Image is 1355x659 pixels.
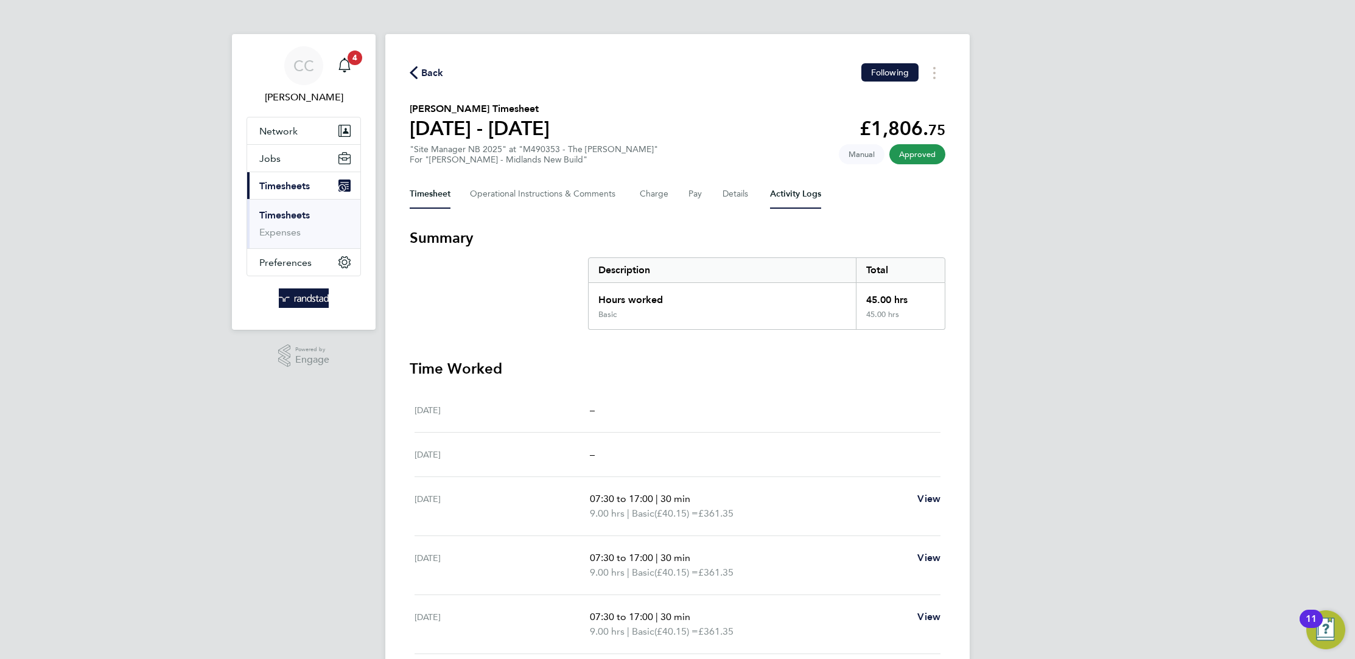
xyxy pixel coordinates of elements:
[632,565,654,580] span: Basic
[917,610,940,624] a: View
[348,51,362,65] span: 4
[278,344,330,368] a: Powered byEngage
[698,626,734,637] span: £361.35
[259,257,312,268] span: Preferences
[247,145,360,172] button: Jobs
[640,180,669,209] button: Charge
[917,611,940,622] span: View
[421,66,444,80] span: Back
[590,493,653,504] span: 07:30 to 17:00
[928,121,945,139] span: 75
[589,258,856,282] div: Description
[590,507,625,519] span: 9.00 hrs
[279,288,329,308] img: randstad-logo-retina.png
[590,552,653,563] span: 07:30 to 17:00
[295,355,329,365] span: Engage
[410,359,945,378] h3: Time Worked
[259,180,310,192] span: Timesheets
[259,209,310,221] a: Timesheets
[660,552,690,563] span: 30 min
[917,552,940,563] span: View
[332,46,357,85] a: 4
[654,567,698,578] span: (£40.15) =
[410,65,444,80] button: Back
[590,567,625,578] span: 9.00 hrs
[295,344,329,355] span: Powered by
[415,447,590,462] div: [DATE]
[415,403,590,417] div: [DATE]
[1306,619,1317,635] div: 11
[656,493,658,504] span: |
[723,180,751,209] button: Details
[627,567,629,578] span: |
[259,125,298,137] span: Network
[590,626,625,637] span: 9.00 hrs
[1306,610,1345,649] button: Open Resource Center, 11 new notifications
[410,180,450,209] button: Timesheet
[590,404,595,416] span: –
[259,226,301,238] a: Expenses
[590,611,653,622] span: 07:30 to 17:00
[598,310,617,319] div: Basic
[688,180,703,209] button: Pay
[660,611,690,622] span: 30 min
[627,507,629,519] span: |
[660,493,690,504] span: 30 min
[247,288,361,308] a: Go to home page
[698,567,734,578] span: £361.35
[247,90,361,105] span: Corbon Clarke-Selby
[415,492,590,521] div: [DATE]
[627,626,629,637] span: |
[860,117,945,140] app-decimal: £1,806.
[293,58,314,74] span: CC
[770,180,821,209] button: Activity Logs
[656,552,658,563] span: |
[247,117,360,144] button: Network
[871,67,909,78] span: Following
[889,144,945,164] span: This timesheet has been approved.
[632,624,654,639] span: Basic
[588,257,945,330] div: Summary
[247,46,361,105] a: CC[PERSON_NAME]
[415,551,590,580] div: [DATE]
[654,626,698,637] span: (£40.15) =
[917,551,940,565] a: View
[856,310,945,329] div: 45.00 hrs
[923,63,945,82] button: Timesheets Menu
[656,611,658,622] span: |
[470,180,620,209] button: Operational Instructions & Comments
[917,492,940,506] a: View
[259,153,281,164] span: Jobs
[698,507,734,519] span: £361.35
[247,172,360,199] button: Timesheets
[861,63,919,82] button: Following
[654,507,698,519] span: (£40.15) =
[415,610,590,639] div: [DATE]
[410,144,658,165] div: "Site Manager NB 2025" at "M490353 - The [PERSON_NAME]"
[856,258,945,282] div: Total
[632,506,654,521] span: Basic
[917,493,940,504] span: View
[410,228,945,248] h3: Summary
[590,448,595,460] span: –
[247,249,360,276] button: Preferences
[410,155,658,165] div: For "[PERSON_NAME] - Midlands New Build"
[856,283,945,310] div: 45.00 hrs
[232,34,376,330] nav: Main navigation
[410,102,550,116] h2: [PERSON_NAME] Timesheet
[410,116,550,141] h1: [DATE] - [DATE]
[839,144,884,164] span: This timesheet was manually created.
[247,199,360,248] div: Timesheets
[589,283,856,310] div: Hours worked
